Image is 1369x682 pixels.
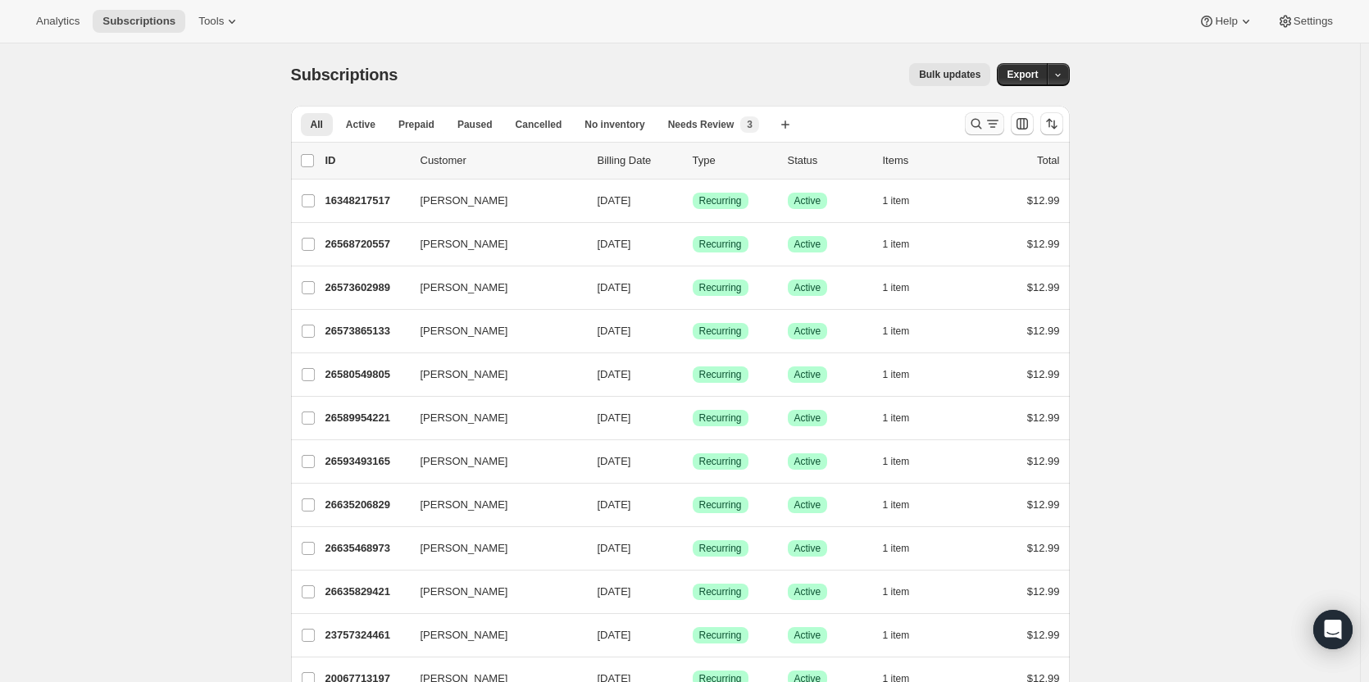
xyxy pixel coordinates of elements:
[794,411,821,425] span: Active
[883,233,928,256] button: 1 item
[699,325,742,338] span: Recurring
[1027,542,1060,554] span: $12.99
[325,493,1060,516] div: 26635206829[PERSON_NAME][DATE]SuccessRecurringSuccessActive1 item$12.99
[325,584,407,600] p: 26635829421
[1027,194,1060,207] span: $12.99
[883,276,928,299] button: 1 item
[883,629,910,642] span: 1 item
[598,542,631,554] span: [DATE]
[411,405,575,431] button: [PERSON_NAME]
[699,194,742,207] span: Recurring
[1027,411,1060,424] span: $12.99
[421,280,508,296] span: [PERSON_NAME]
[794,368,821,381] span: Active
[883,189,928,212] button: 1 item
[1027,368,1060,380] span: $12.99
[598,629,631,641] span: [DATE]
[1027,455,1060,467] span: $12.99
[421,453,508,470] span: [PERSON_NAME]
[421,323,508,339] span: [PERSON_NAME]
[421,410,508,426] span: [PERSON_NAME]
[325,152,1060,169] div: IDCustomerBilling DateTypeStatusItemsTotal
[598,411,631,424] span: [DATE]
[794,498,821,511] span: Active
[325,189,1060,212] div: 16348217517[PERSON_NAME][DATE]SuccessRecurringSuccessActive1 item$12.99
[883,580,928,603] button: 1 item
[883,368,910,381] span: 1 item
[325,497,407,513] p: 26635206829
[965,112,1004,135] button: Search and filter results
[421,627,508,643] span: [PERSON_NAME]
[668,118,735,131] span: Needs Review
[1037,152,1059,169] p: Total
[411,188,575,214] button: [PERSON_NAME]
[883,624,928,647] button: 1 item
[325,193,407,209] p: 16348217517
[1027,498,1060,511] span: $12.99
[1007,68,1038,81] span: Export
[325,627,407,643] p: 23757324461
[421,236,508,252] span: [PERSON_NAME]
[794,629,821,642] span: Active
[1313,610,1353,649] div: Open Intercom Messenger
[883,455,910,468] span: 1 item
[794,455,821,468] span: Active
[325,233,1060,256] div: 26568720557[PERSON_NAME][DATE]SuccessRecurringSuccessActive1 item$12.99
[699,455,742,468] span: Recurring
[699,542,742,555] span: Recurring
[421,366,508,383] span: [PERSON_NAME]
[794,542,821,555] span: Active
[598,368,631,380] span: [DATE]
[457,118,493,131] span: Paused
[325,366,407,383] p: 26580549805
[883,585,910,598] span: 1 item
[325,323,407,339] p: 26573865133
[411,535,575,562] button: [PERSON_NAME]
[411,579,575,605] button: [PERSON_NAME]
[1027,281,1060,293] span: $12.99
[909,63,990,86] button: Bulk updates
[699,498,742,511] span: Recurring
[325,280,407,296] p: 26573602989
[325,320,1060,343] div: 26573865133[PERSON_NAME][DATE]SuccessRecurringSuccessActive1 item$12.99
[411,622,575,648] button: [PERSON_NAME]
[346,118,375,131] span: Active
[883,320,928,343] button: 1 item
[411,318,575,344] button: [PERSON_NAME]
[516,118,562,131] span: Cancelled
[598,281,631,293] span: [DATE]
[699,585,742,598] span: Recurring
[36,15,80,28] span: Analytics
[189,10,250,33] button: Tools
[883,450,928,473] button: 1 item
[93,10,185,33] button: Subscriptions
[1011,112,1034,135] button: Customize table column order and visibility
[883,407,928,430] button: 1 item
[883,363,928,386] button: 1 item
[325,276,1060,299] div: 26573602989[PERSON_NAME][DATE]SuccessRecurringSuccessActive1 item$12.99
[325,152,407,169] p: ID
[598,152,680,169] p: Billing Date
[421,540,508,557] span: [PERSON_NAME]
[102,15,175,28] span: Subscriptions
[325,410,407,426] p: 26589954221
[584,118,644,131] span: No inventory
[794,238,821,251] span: Active
[325,453,407,470] p: 26593493165
[1027,629,1060,641] span: $12.99
[325,624,1060,647] div: 23757324461[PERSON_NAME][DATE]SuccessRecurringSuccessActive1 item$12.99
[411,492,575,518] button: [PERSON_NAME]
[325,580,1060,603] div: 26635829421[PERSON_NAME][DATE]SuccessRecurringSuccessActive1 item$12.99
[26,10,89,33] button: Analytics
[883,152,965,169] div: Items
[883,238,910,251] span: 1 item
[788,152,870,169] p: Status
[598,498,631,511] span: [DATE]
[883,281,910,294] span: 1 item
[1215,15,1237,28] span: Help
[699,368,742,381] span: Recurring
[883,325,910,338] span: 1 item
[325,450,1060,473] div: 26593493165[PERSON_NAME][DATE]SuccessRecurringSuccessActive1 item$12.99
[325,537,1060,560] div: 26635468973[PERSON_NAME][DATE]SuccessRecurringSuccessActive1 item$12.99
[1027,585,1060,598] span: $12.99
